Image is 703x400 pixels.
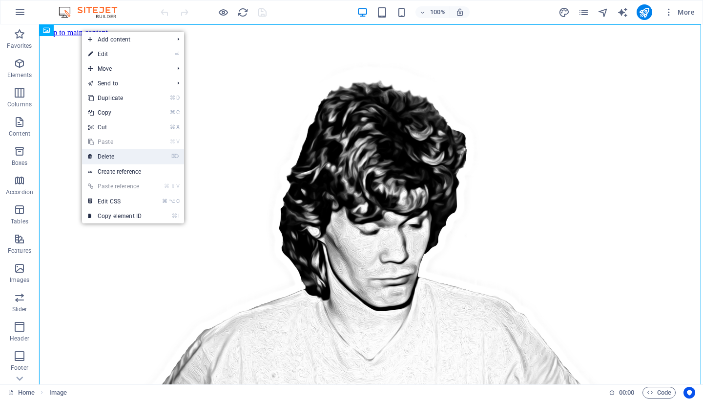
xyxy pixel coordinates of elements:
img: Editor Logo [56,6,129,18]
h6: 100% [430,6,446,18]
button: pages [578,6,590,18]
button: Code [642,387,676,399]
i: ⌘ [170,139,175,145]
i: D [176,95,179,101]
i: ⏎ [175,51,179,57]
i: C [176,109,179,116]
button: navigator [598,6,609,18]
i: ⌘ [170,109,175,116]
span: : [626,389,627,396]
button: More [660,4,699,20]
p: Favorites [7,42,32,50]
i: ⌘ [162,198,167,204]
a: ⌦Delete [82,149,147,164]
h6: Session time [609,387,635,399]
i: On resize automatically adjust zoom level to fit chosen device. [455,8,464,17]
button: design [558,6,570,18]
i: AI Writer [617,7,628,18]
a: ⌘⇧VPaste reference [82,179,147,194]
button: reload [237,6,248,18]
p: Header [10,335,29,342]
p: Tables [11,218,28,225]
a: Create reference [82,164,184,179]
p: Boxes [12,159,28,167]
a: ⏎Edit [82,47,147,61]
span: Add content [82,32,169,47]
a: Send to [82,76,169,91]
a: ⌘⌥CEdit CSS [82,194,147,209]
i: X [176,124,179,130]
i: V [176,139,179,145]
i: ⌘ [170,124,175,130]
nav: breadcrumb [49,387,67,399]
i: V [176,183,179,189]
i: I [178,213,179,219]
p: Columns [7,100,32,108]
p: Elements [7,71,32,79]
button: 100% [415,6,450,18]
i: ⇧ [171,183,175,189]
span: Code [647,387,671,399]
a: ⌘ICopy element ID [82,209,147,223]
span: More [664,7,695,17]
p: Accordion [6,188,33,196]
i: ⌘ [164,183,169,189]
span: Click to select. Double-click to edit [49,387,67,399]
i: ⌘ [170,95,175,101]
i: ⌘ [172,213,177,219]
button: Usercentrics [683,387,695,399]
i: ⌥ [169,198,175,204]
a: ⌘VPaste [82,135,147,149]
button: text_generator [617,6,629,18]
a: ⌘XCut [82,120,147,135]
button: publish [637,4,652,20]
span: 00 00 [619,387,634,399]
button: Click here to leave preview mode and continue editing [217,6,229,18]
p: Footer [11,364,28,372]
a: Click to cancel selection. Double-click to open Pages [8,387,35,399]
p: Features [8,247,31,255]
p: Content [9,130,30,138]
p: Slider [12,305,27,313]
a: ⌘CCopy [82,105,147,120]
i: Design (Ctrl+Alt+Y) [558,7,570,18]
a: Skip to main content [4,4,69,12]
span: Move [82,61,169,76]
p: Images [10,276,30,284]
i: C [176,198,179,204]
a: ⌘DDuplicate [82,91,147,105]
i: ⌦ [171,153,179,160]
i: Reload page [237,7,248,18]
i: Publish [639,7,650,18]
i: Pages (Ctrl+Alt+S) [578,7,589,18]
i: Navigator [598,7,609,18]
